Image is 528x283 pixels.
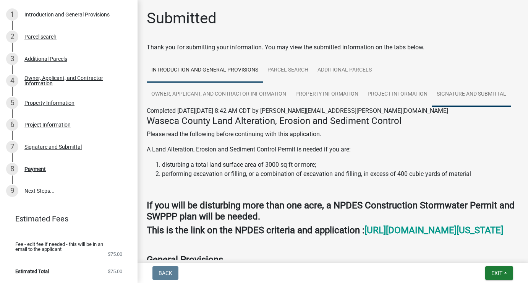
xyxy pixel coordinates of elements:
[432,82,511,107] a: Signature and Submittal
[147,145,519,154] p: A Land Alteration, Erosion and Sediment Control Permit is needed if you are:
[147,254,223,265] strong: General Provisions
[491,270,502,276] span: Exit
[6,97,18,109] div: 5
[147,130,519,139] p: Please read the following before continuing with this application.
[162,160,519,169] li: disturbing a total land surface area of 3000 sq ft or more;
[159,270,172,276] span: Back
[363,82,432,107] a: Project Information
[6,185,18,197] div: 9
[108,252,122,257] span: $75.00
[6,141,18,153] div: 7
[147,115,519,127] h4: Waseca County Land Alteration, Erosion and Sediment Control
[24,12,110,17] div: Introduction and General Provisions
[263,58,313,83] a: Parcel search
[147,200,515,222] strong: If you will be disturbing more than one acre, a NPDES Construction Stormwater Permit and SWPPP pl...
[6,31,18,43] div: 2
[6,8,18,21] div: 1
[147,43,519,52] div: Thank you for submitting your information. You may view the submitted information on the tabs below.
[24,166,46,172] div: Payment
[485,266,513,280] button: Exit
[6,53,18,65] div: 3
[162,169,519,179] li: performing excavation or filling, or a combination of excavation and filling, in excess of 400 cu...
[364,225,503,236] a: [URL][DOMAIN_NAME][US_STATE]
[147,58,263,83] a: Introduction and General Provisions
[15,269,49,274] span: Estimated Total
[24,122,71,127] div: Project Information
[147,107,448,114] span: Completed [DATE][DATE] 8:42 AM CDT by [PERSON_NAME][EMAIL_ADDRESS][PERSON_NAME][DOMAIN_NAME]
[6,163,18,175] div: 8
[24,75,125,86] div: Owner, Applicant, and Contractor Information
[6,75,18,87] div: 4
[147,225,364,236] strong: This is the link on the NPDES criteria and application :
[24,56,67,62] div: Additional Parcels
[24,144,82,150] div: Signature and Submittal
[152,266,178,280] button: Back
[15,242,110,252] span: Fee - edit fee if needed - this will be in an email to the applicant
[108,269,122,274] span: $75.00
[313,58,376,83] a: Additional Parcels
[147,82,291,107] a: Owner, Applicant, and Contractor Information
[6,119,18,131] div: 6
[147,9,217,28] h1: Submitted
[291,82,363,107] a: Property Information
[24,34,57,39] div: Parcel search
[24,100,75,106] div: Property Information
[6,211,125,226] a: Estimated Fees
